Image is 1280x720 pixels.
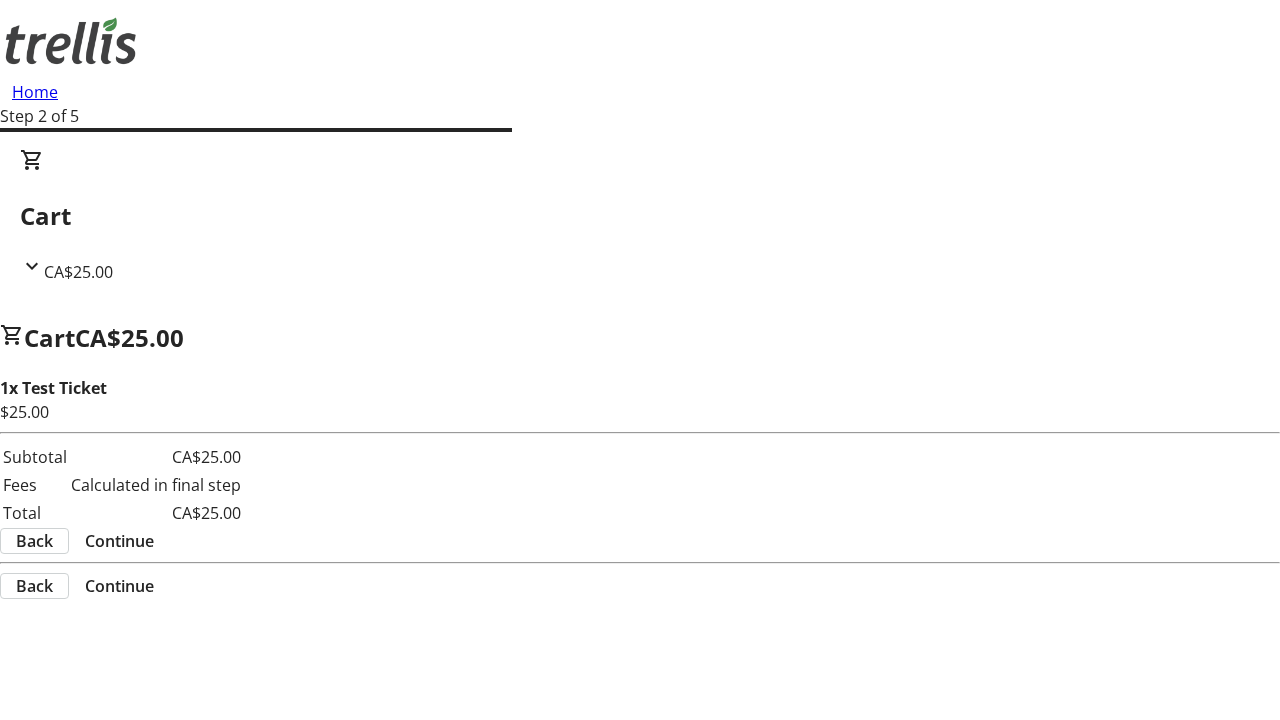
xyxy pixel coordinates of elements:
button: Continue [69,574,170,598]
span: Continue [85,574,154,598]
span: CA$25.00 [44,261,113,283]
span: Back [16,574,53,598]
span: Continue [85,529,154,553]
span: Cart [24,321,75,354]
td: CA$25.00 [70,444,242,470]
td: Fees [2,472,68,498]
span: CA$25.00 [75,321,184,354]
div: CartCA$25.00 [20,148,1260,284]
h2: Cart [20,198,1260,234]
td: Total [2,500,68,526]
td: Calculated in final step [70,472,242,498]
td: CA$25.00 [70,500,242,526]
td: Subtotal [2,444,68,470]
button: Continue [69,529,170,553]
span: Back [16,529,53,553]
